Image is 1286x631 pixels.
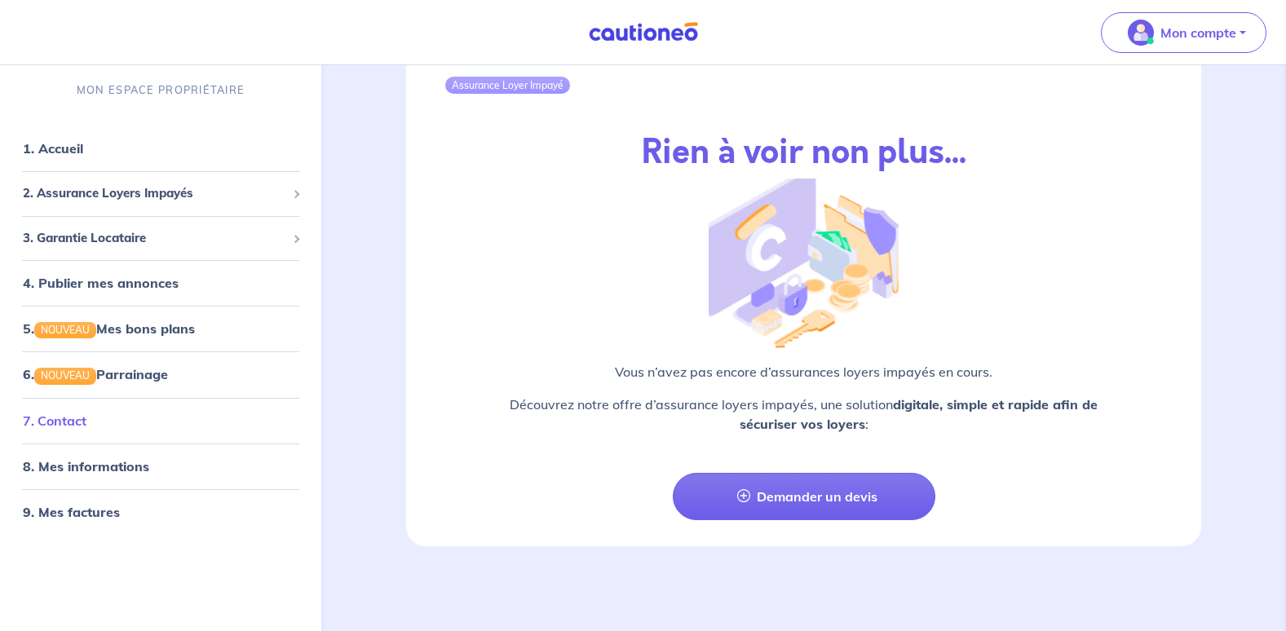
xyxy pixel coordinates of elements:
p: Découvrez notre offre d’assurance loyers impayés, une solution : [445,395,1162,434]
img: Cautioneo [582,22,705,42]
p: MON ESPACE PROPRIÉTAIRE [77,82,245,98]
h2: Rien à voir non plus... [642,133,966,172]
div: 6.NOUVEAUParrainage [7,359,315,391]
div: 7. Contact [7,404,315,437]
a: Demander un devis [673,473,935,520]
div: Assurance Loyer Impayé [445,77,570,93]
p: Mon compte [1160,23,1236,42]
a: 1. Accueil [23,141,83,157]
div: 1. Accueil [7,133,315,165]
div: 5.NOUVEAUMes bons plans [7,313,315,346]
div: 8. Mes informations [7,450,315,483]
p: Vous n’avez pas encore d’assurances loyers impayés en cours. [445,362,1162,382]
img: illu_empty_gli.png [709,165,898,349]
span: 2. Assurance Loyers Impayés [23,185,286,204]
strong: digitale, simple et rapide afin de sécuriser vos loyers [740,396,1098,432]
button: illu_account_valid_menu.svgMon compte [1101,12,1266,53]
a: 9. Mes factures [23,504,120,520]
div: 2. Assurance Loyers Impayés [7,179,315,210]
span: 3. Garantie Locataire [23,229,286,248]
a: 5.NOUVEAUMes bons plans [23,321,195,338]
div: 4. Publier mes annonces [7,267,315,300]
a: 6.NOUVEAUParrainage [23,367,168,383]
a: 4. Publier mes annonces [23,276,179,292]
img: illu_account_valid_menu.svg [1128,20,1154,46]
a: 8. Mes informations [23,458,149,474]
a: 7. Contact [23,413,86,429]
div: 9. Mes factures [7,496,315,528]
div: 3. Garantie Locataire [7,223,315,254]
